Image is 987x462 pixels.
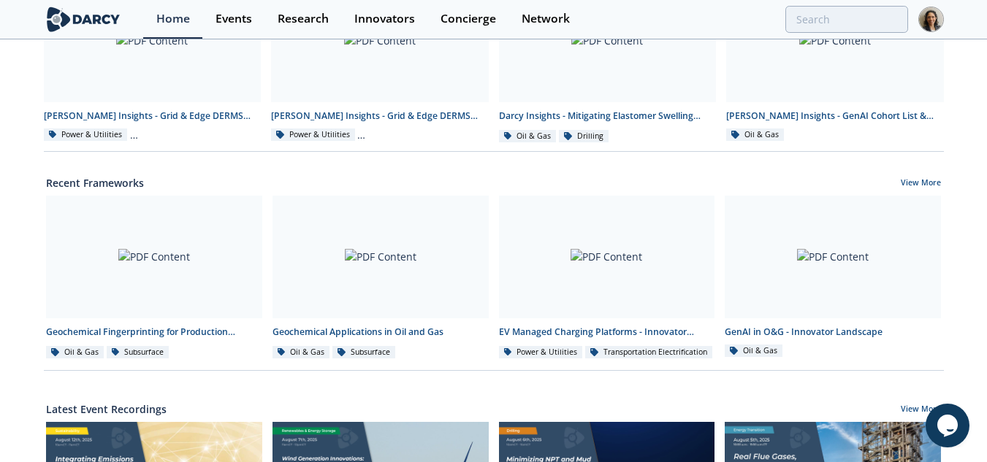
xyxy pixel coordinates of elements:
div: Oil & Gas [499,130,557,143]
a: View More [901,177,941,190]
a: PDF Content Geochemical Fingerprinting for Production Allocation - Innovator Comparison Oil & Gas... [41,196,267,360]
div: Oil & Gas [726,128,784,142]
div: Events [216,13,252,25]
div: GenAI in O&G - Innovator Landscape [725,326,941,339]
div: Transportation Electrification [585,346,712,359]
a: PDF Content GenAI in O&G - Innovator Landscape Oil & Gas [720,196,946,360]
a: Recent Frameworks [46,175,144,190]
div: Drilling [559,130,609,143]
img: logo-wide.svg [44,7,123,32]
div: Home [156,13,190,25]
a: PDF Content Geochemical Applications in Oil and Gas Oil & Gas Subsurface [267,196,494,360]
div: EV Managed Charging Platforms - Innovator Landscape [499,326,715,339]
div: Geochemical Applications in Oil and Gas [273,326,489,339]
input: Advanced Search [785,6,908,33]
div: Subsurface [107,346,169,359]
div: Oil & Gas [725,344,782,358]
div: Geochemical Fingerprinting for Production Allocation - Innovator Comparison [46,326,262,339]
a: Latest Event Recordings [46,401,167,417]
div: [PERSON_NAME] Insights - Grid & Edge DERMS Integration [44,109,262,123]
div: Research [278,13,329,25]
div: Darcy Insights - Mitigating Elastomer Swelling Issue in Downhole Drilling Mud Motors [499,109,717,123]
img: Profile [918,7,944,32]
iframe: chat widget [926,404,972,447]
div: Network [522,13,570,25]
div: Concierge [441,13,496,25]
div: Innovators [354,13,415,25]
div: Subsurface [332,346,395,359]
a: PDF Content EV Managed Charging Platforms - Innovator Landscape Power & Utilities Transportation ... [494,196,720,360]
div: Power & Utilities [499,346,583,359]
div: [PERSON_NAME] Insights - Grid & Edge DERMS Consolidated Deck [271,109,489,123]
div: [PERSON_NAME] Insights - GenAI Cohort List & Contact Info [726,109,944,123]
div: Power & Utilities [44,128,128,142]
div: Oil & Gas [46,346,104,359]
div: Power & Utilities [271,128,355,142]
div: Oil & Gas [273,346,330,359]
a: View More [901,404,941,417]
